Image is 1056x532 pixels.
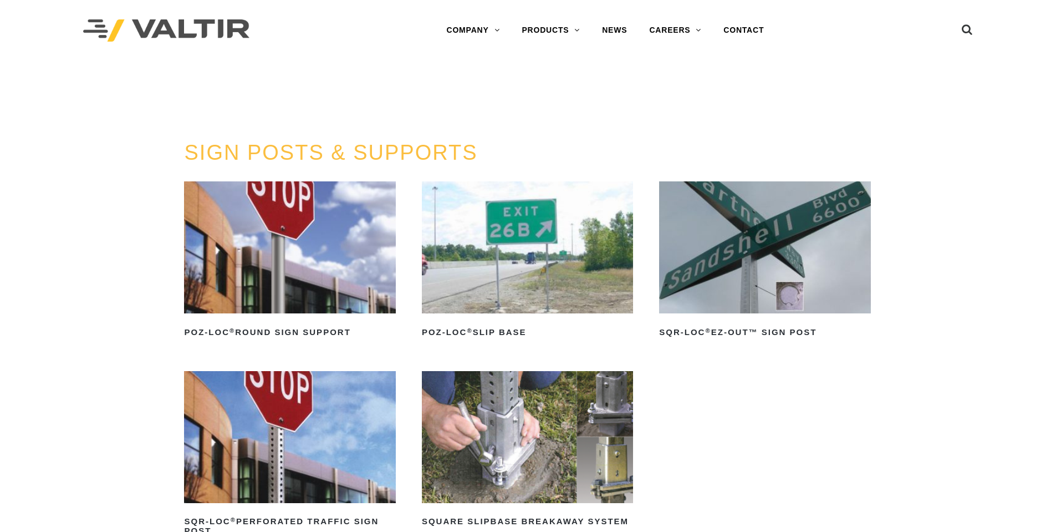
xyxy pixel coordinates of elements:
[184,141,477,164] a: SIGN POSTS & SUPPORTS
[638,19,712,42] a: CAREERS
[511,19,591,42] a: PRODUCTS
[229,327,235,334] sup: ®
[705,327,711,334] sup: ®
[231,516,236,523] sup: ®
[467,327,472,334] sup: ®
[422,371,633,531] a: Square Slipbase Breakaway System
[422,181,633,341] a: POZ-LOC®Slip Base
[712,19,775,42] a: CONTACT
[422,513,633,531] h2: Square Slipbase Breakaway System
[435,19,511,42] a: COMPANY
[83,19,249,42] img: Valtir
[659,181,870,341] a: SQR-LOC®EZ-Out™ Sign Post
[659,323,870,341] h2: SQR-LOC EZ-Out™ Sign Post
[184,323,395,341] h2: POZ-LOC Round Sign Support
[184,181,395,341] a: POZ-LOC®Round Sign Support
[422,323,633,341] h2: POZ-LOC Slip Base
[591,19,638,42] a: NEWS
